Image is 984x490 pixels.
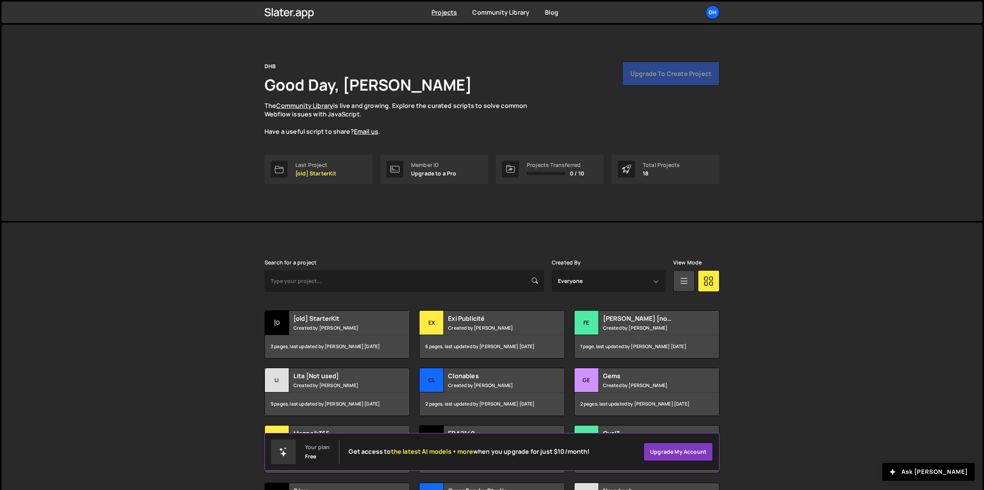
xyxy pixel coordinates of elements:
div: Total Projects [643,162,680,168]
label: Search for a project [265,259,317,266]
a: Projects [431,8,457,17]
label: View Mode [673,259,702,266]
p: 18 [643,170,680,177]
p: [old] StarterKit [295,170,337,177]
h2: Clonables [448,372,541,380]
div: 2 pages, last updated by [PERSON_NAME] [DATE] [420,392,564,416]
a: Community Library [276,101,333,110]
div: Your plan [305,444,330,450]
h2: Gems [603,372,696,380]
a: Ov Oval3 Created by [PERSON_NAME] 5 pages, last updated by [PERSON_NAME] over [DATE] [574,425,719,473]
a: Ex Exi Publicité Created by [PERSON_NAME] 6 pages, last updated by [PERSON_NAME] [DATE] [419,310,564,359]
div: 6 pages, last updated by [PERSON_NAME] [DATE] [420,335,564,358]
a: ER ERA2140 Created by [PERSON_NAME] 4 pages, last updated by [PERSON_NAME] over [DATE] [419,425,564,473]
div: Free [305,453,317,460]
small: Created by [PERSON_NAME] [603,382,696,389]
h2: Lita [Not used] [293,372,386,380]
div: Ge [575,368,599,392]
div: 9 pages, last updated by [PERSON_NAME] [DATE] [265,392,409,416]
a: [o [old] StarterKit Created by [PERSON_NAME] 3 pages, last updated by [PERSON_NAME] [DATE] [265,310,410,359]
a: Ge Gems Created by [PERSON_NAME] 2 pages, last updated by [PERSON_NAME] [DATE] [574,368,719,416]
div: Ex [420,311,444,335]
h2: Get access to when you upgrade for just $10/month! [349,448,590,455]
small: Created by [PERSON_NAME] [293,382,386,389]
small: Created by [PERSON_NAME] [603,325,696,331]
a: Last Project [old] StarterKit [265,155,372,184]
a: Mo Mozzaik365 Created by [PERSON_NAME] 1 page, last updated by [PERSON_NAME] over [DATE] [265,425,410,473]
div: Li [265,368,289,392]
h2: Oval3 [603,429,696,438]
div: Projects Transferred [527,162,584,168]
p: The is live and growing. Explore the curated scripts to solve common Webflow issues with JavaScri... [265,101,542,136]
input: Type your project... [265,270,544,292]
p: Upgrade to a Pro [411,170,457,177]
div: Mo [265,426,289,450]
h2: ERA2140 [448,429,541,438]
a: Cl Clonables Created by [PERSON_NAME] 2 pages, last updated by [PERSON_NAME] [DATE] [419,368,564,416]
h2: Mozzaik365 [293,429,386,438]
div: Last Project [295,162,337,168]
a: FE [PERSON_NAME] [not used] Created by [PERSON_NAME] 1 page, last updated by [PERSON_NAME] [DATE] [574,310,719,359]
small: Created by [PERSON_NAME] [293,325,386,331]
span: the latest AI models + more [391,447,473,456]
small: Created by [PERSON_NAME] [448,382,541,389]
div: 2 pages, last updated by [PERSON_NAME] [DATE] [575,392,719,416]
h2: [old] StarterKit [293,314,386,323]
a: DH [706,5,719,19]
div: ER [420,426,444,450]
button: Ask [PERSON_NAME] [882,463,975,481]
span: 0 / 10 [570,170,584,177]
div: Cl [420,368,444,392]
div: FE [575,311,599,335]
a: Blog [545,8,558,17]
a: Upgrade my account [644,443,713,461]
label: Created By [552,259,581,266]
div: DHB [265,62,276,71]
a: Community Library [472,8,529,17]
div: [o [265,311,289,335]
div: Member ID [411,162,457,168]
div: Ov [575,426,599,450]
h2: [PERSON_NAME] [not used] [603,314,696,323]
a: Li Lita [Not used] Created by [PERSON_NAME] 9 pages, last updated by [PERSON_NAME] [DATE] [265,368,410,416]
small: Created by [PERSON_NAME] [448,325,541,331]
h1: Good Day, [PERSON_NAME] [265,74,472,95]
div: 1 page, last updated by [PERSON_NAME] [DATE] [575,335,719,358]
a: Email us [354,127,378,136]
h2: Exi Publicité [448,314,541,323]
div: 3 pages, last updated by [PERSON_NAME] [DATE] [265,335,409,358]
